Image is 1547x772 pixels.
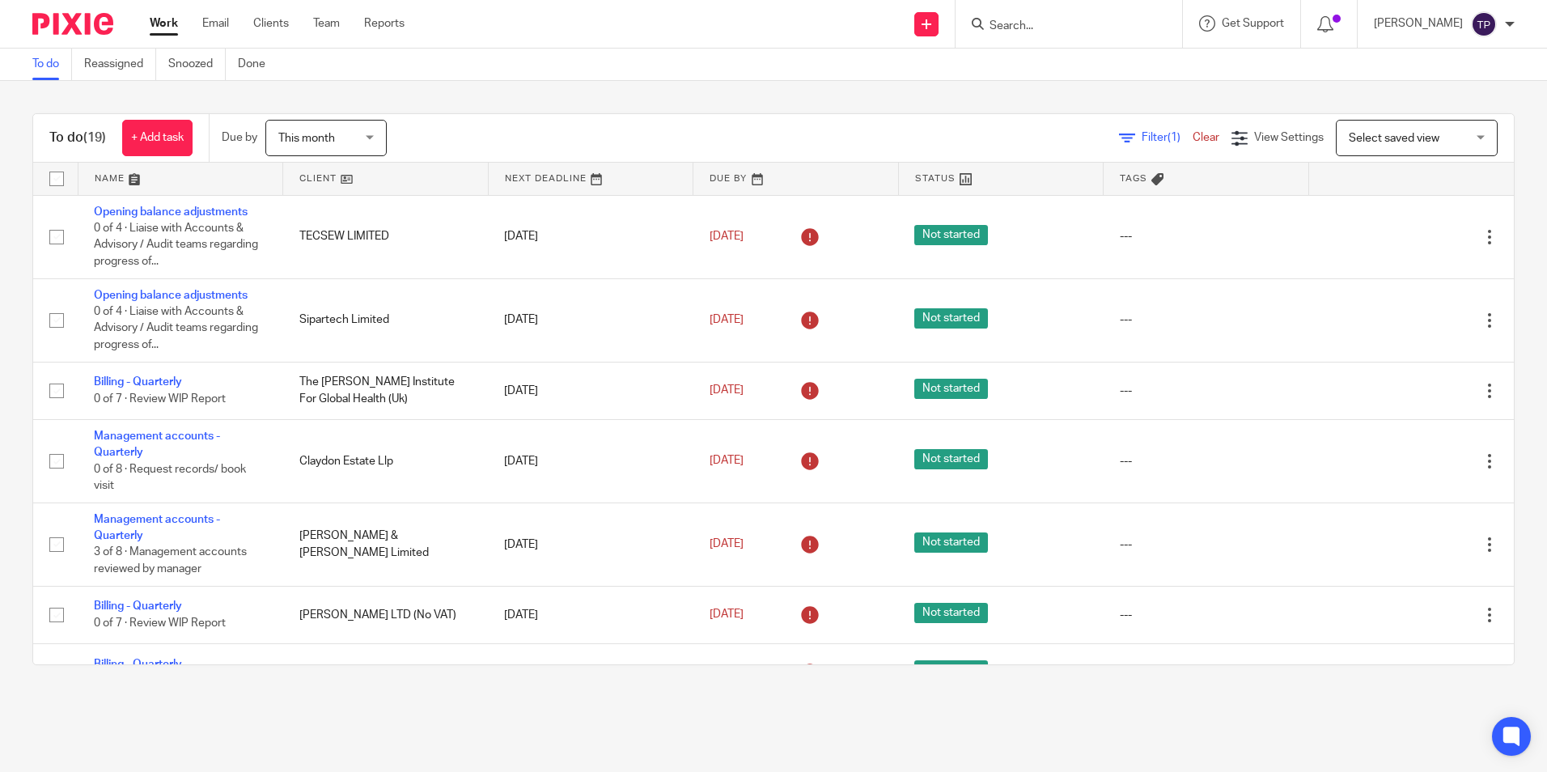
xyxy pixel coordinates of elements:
[1120,664,1293,681] div: ---
[94,659,182,670] a: Billing - Quarterly
[94,600,182,612] a: Billing - Quarterly
[1120,312,1293,328] div: ---
[94,431,220,458] a: Management accounts - Quarterly
[122,120,193,156] a: + Add task
[914,225,988,245] span: Not started
[94,290,248,301] a: Opening balance adjustments
[1120,174,1147,183] span: Tags
[710,231,744,242] span: [DATE]
[914,308,988,329] span: Not started
[488,362,693,419] td: [DATE]
[1471,11,1497,37] img: svg%3E
[1120,537,1293,553] div: ---
[988,19,1134,34] input: Search
[283,278,489,362] td: Sipartech Limited
[1349,133,1439,144] span: Select saved view
[32,13,113,35] img: Pixie
[914,603,988,623] span: Not started
[94,393,226,405] span: 0 of 7 · Review WIP Report
[488,278,693,362] td: [DATE]
[1120,383,1293,399] div: ---
[283,420,489,503] td: Claydon Estate Llp
[488,420,693,503] td: [DATE]
[710,609,744,621] span: [DATE]
[32,49,72,80] a: To do
[364,15,405,32] a: Reports
[283,362,489,419] td: The [PERSON_NAME] Institute For Global Health (Uk)
[710,385,744,397] span: [DATE]
[94,547,247,575] span: 3 of 8 · Management accounts reviewed by manager
[1168,132,1180,143] span: (1)
[84,49,156,80] a: Reassigned
[94,617,226,629] span: 0 of 7 · Review WIP Report
[488,195,693,278] td: [DATE]
[49,129,106,146] h1: To do
[283,644,489,702] td: Abundance Investment Limited
[914,660,988,681] span: Not started
[710,314,744,325] span: [DATE]
[94,206,248,218] a: Opening balance adjustments
[1120,228,1293,244] div: ---
[710,539,744,550] span: [DATE]
[283,586,489,643] td: [PERSON_NAME] LTD (No VAT)
[1254,132,1324,143] span: View Settings
[168,49,226,80] a: Snoozed
[1142,132,1193,143] span: Filter
[83,131,106,144] span: (19)
[1193,132,1219,143] a: Clear
[283,195,489,278] td: TECSEW LIMITED
[94,306,258,350] span: 0 of 4 · Liaise with Accounts & Advisory / Audit teams regarding progress of...
[488,503,693,586] td: [DATE]
[94,223,258,267] span: 0 of 4 · Liaise with Accounts & Advisory / Audit teams regarding progress of...
[94,464,246,492] span: 0 of 8 · Request records/ book visit
[1120,453,1293,469] div: ---
[1374,15,1463,32] p: [PERSON_NAME]
[914,532,988,553] span: Not started
[1120,607,1293,623] div: ---
[222,129,257,146] p: Due by
[150,15,178,32] a: Work
[488,644,693,702] td: [DATE]
[202,15,229,32] a: Email
[283,503,489,586] td: [PERSON_NAME] & [PERSON_NAME] Limited
[94,376,182,388] a: Billing - Quarterly
[253,15,289,32] a: Clients
[278,133,335,144] span: This month
[1222,18,1284,29] span: Get Support
[94,514,220,541] a: Management accounts - Quarterly
[488,586,693,643] td: [DATE]
[914,379,988,399] span: Not started
[710,456,744,467] span: [DATE]
[313,15,340,32] a: Team
[238,49,278,80] a: Done
[914,449,988,469] span: Not started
